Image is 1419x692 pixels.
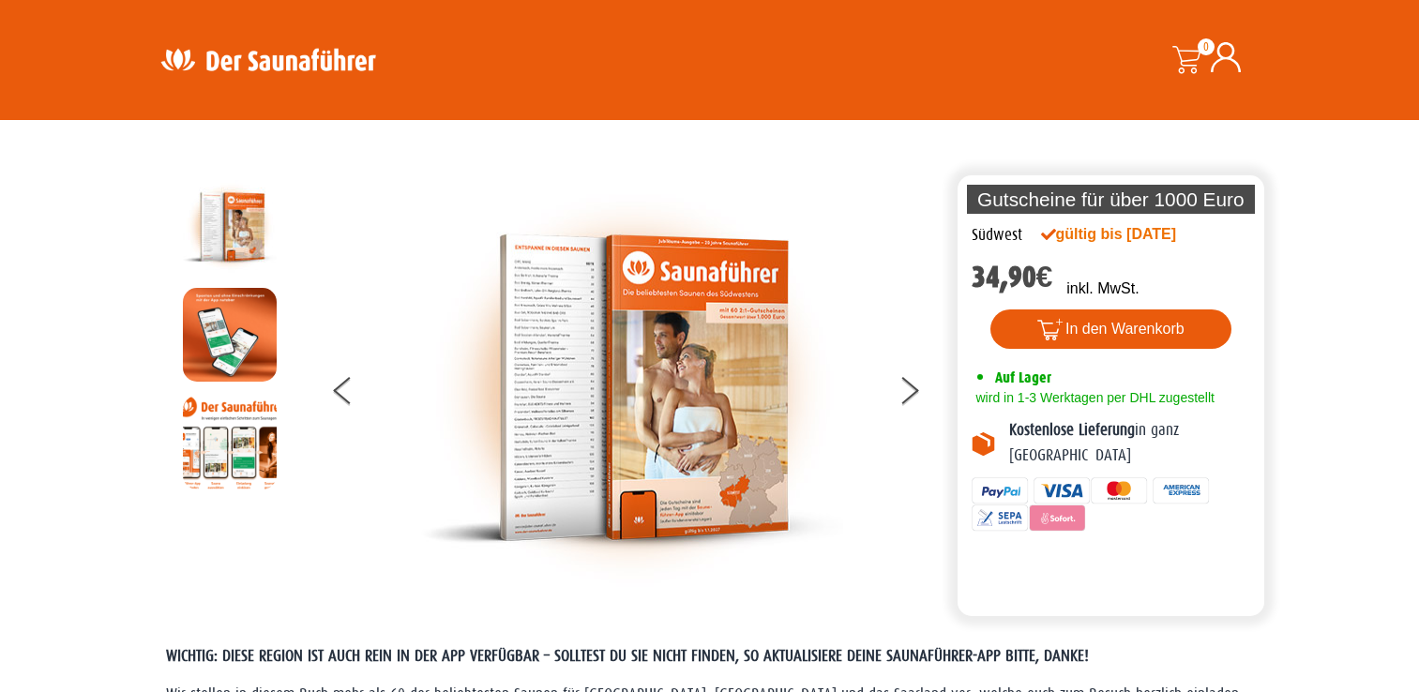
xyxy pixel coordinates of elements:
div: Südwest [972,223,1022,248]
p: inkl. MwSt. [1066,278,1139,300]
img: der-saunafuehrer-2025-suedwest [421,180,843,595]
span: wird in 1-3 Werktagen per DHL zugestellt [972,390,1215,405]
div: gültig bis [DATE] [1041,223,1217,246]
img: MOCKUP-iPhone_regional [183,288,277,382]
p: Gutscheine für über 1000 Euro [967,185,1256,214]
span: WICHTIG: DIESE REGION IST AUCH REIN IN DER APP VERFÜGBAR – SOLLTEST DU SIE NICHT FINDEN, SO AKTUA... [166,647,1089,665]
img: der-saunafuehrer-2025-suedwest [183,180,277,274]
img: Anleitung7tn [183,396,277,489]
bdi: 34,90 [972,260,1053,294]
span: € [1036,260,1053,294]
button: In den Warenkorb [990,309,1231,349]
span: Auf Lager [995,369,1051,386]
span: 0 [1198,38,1215,55]
p: in ganz [GEOGRAPHIC_DATA] [1009,418,1251,468]
b: Kostenlose Lieferung [1009,421,1135,439]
